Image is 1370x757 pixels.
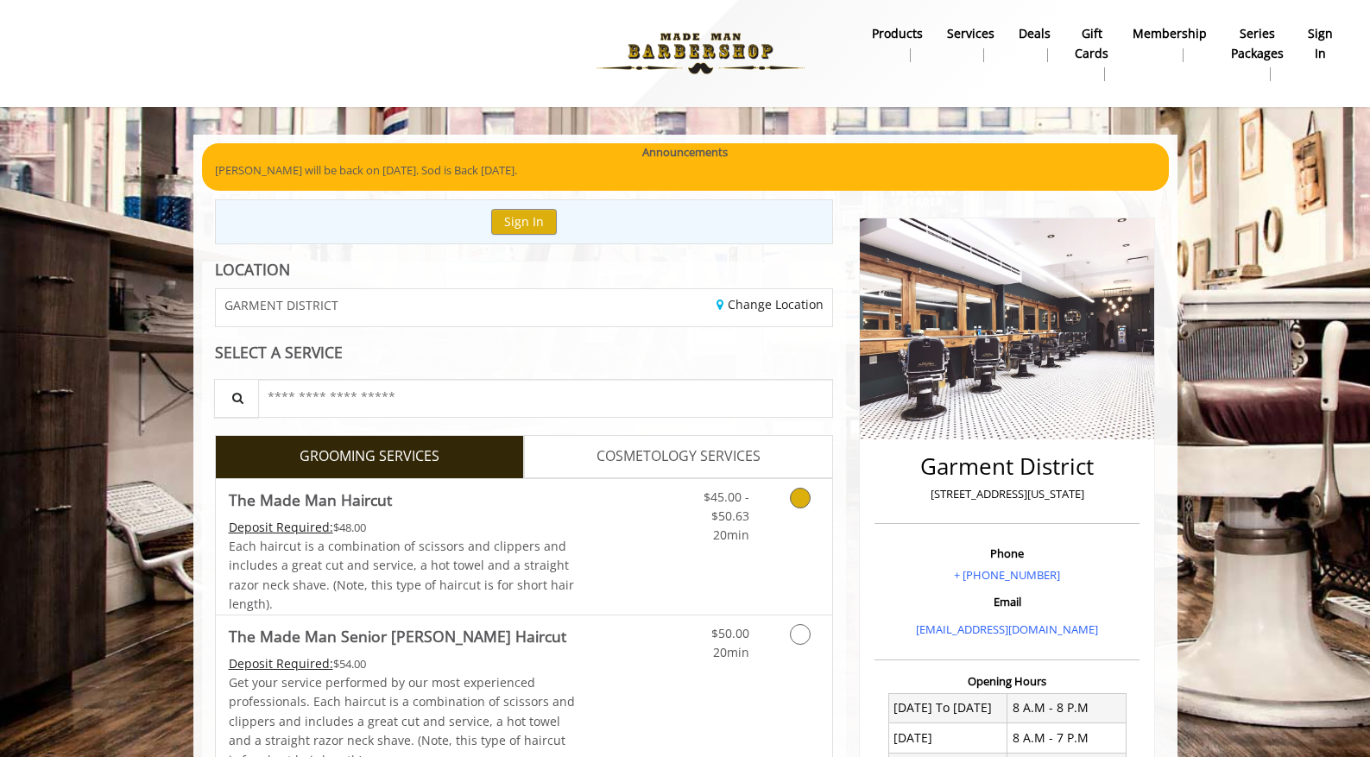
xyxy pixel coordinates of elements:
[1007,693,1127,722] td: 8 A.M - 8 P.M
[1063,22,1121,85] a: Gift cardsgift cards
[582,6,819,101] img: Made Man Barbershop logo
[229,488,392,512] b: The Made Man Haircut
[713,644,749,660] span: 20min
[214,379,259,418] button: Service Search
[229,624,566,648] b: The Made Man Senior [PERSON_NAME] Haircut
[879,596,1135,608] h3: Email
[954,567,1060,583] a: + [PHONE_NUMBER]
[1007,22,1063,66] a: DealsDeals
[229,655,333,672] span: This service needs some Advance to be paid before we block your appointment
[874,675,1140,687] h3: Opening Hours
[879,547,1135,559] h3: Phone
[1219,22,1296,85] a: Series packagesSeries packages
[229,518,576,537] div: $48.00
[879,485,1135,503] p: [STREET_ADDRESS][US_STATE]
[888,723,1007,753] td: [DATE]
[642,143,728,161] b: Announcements
[1296,22,1345,66] a: sign insign in
[215,259,290,280] b: LOCATION
[860,22,935,66] a: Productsproducts
[597,445,761,468] span: COSMETOLOGY SERVICES
[1007,723,1127,753] td: 8 A.M - 7 P.M
[916,621,1098,637] a: [EMAIL_ADDRESS][DOMAIN_NAME]
[879,454,1135,479] h2: Garment District
[1133,24,1207,43] b: Membership
[935,22,1007,66] a: ServicesServices
[224,299,338,312] span: GARMENT DISTRICT
[1075,24,1108,63] b: gift cards
[717,296,824,312] a: Change Location
[1019,24,1051,43] b: Deals
[947,24,994,43] b: Services
[300,445,439,468] span: GROOMING SERVICES
[229,538,574,612] span: Each haircut is a combination of scissors and clippers and includes a great cut and service, a ho...
[872,24,923,43] b: products
[215,161,1156,180] p: [PERSON_NAME] will be back on [DATE]. Sod is Back [DATE].
[229,519,333,535] span: This service needs some Advance to be paid before we block your appointment
[1231,24,1284,63] b: Series packages
[229,654,576,673] div: $54.00
[713,527,749,543] span: 20min
[215,344,834,361] div: SELECT A SERVICE
[888,693,1007,722] td: [DATE] To [DATE]
[704,489,749,524] span: $45.00 - $50.63
[1308,24,1333,63] b: sign in
[711,625,749,641] span: $50.00
[491,209,557,234] button: Sign In
[1121,22,1219,66] a: MembershipMembership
